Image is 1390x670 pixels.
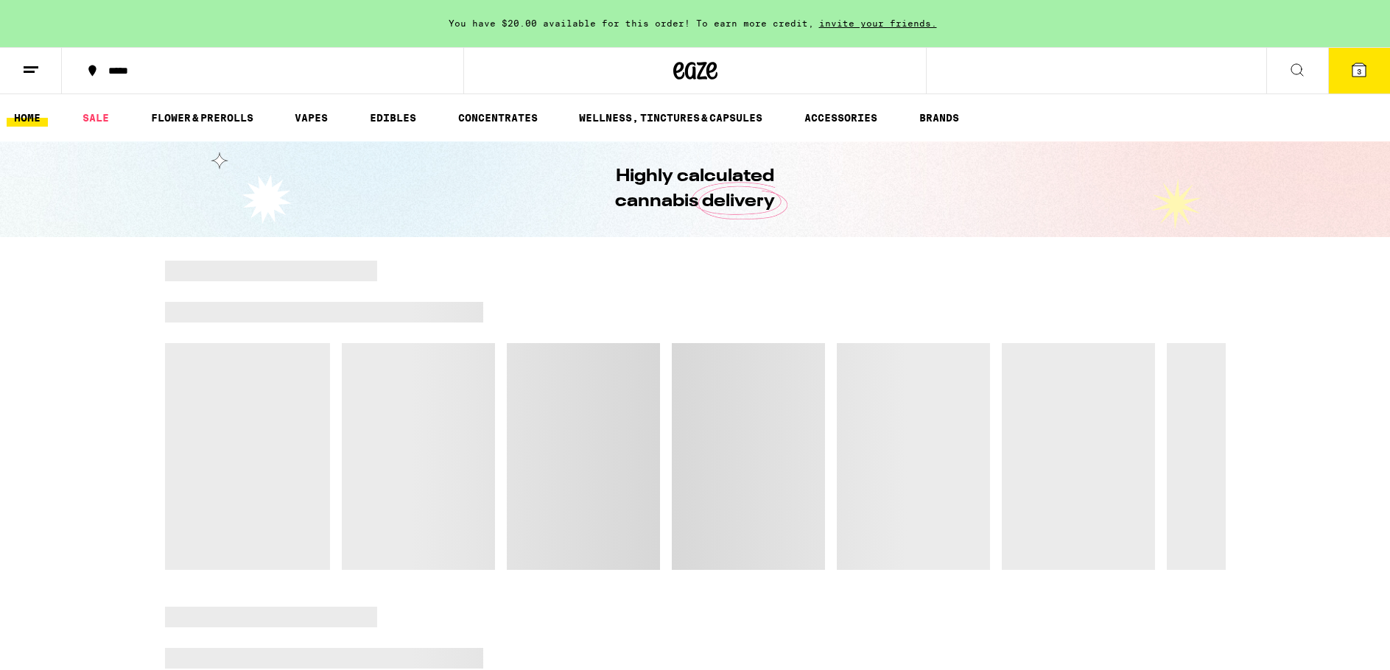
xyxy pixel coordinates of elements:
a: EDIBLES [362,109,424,127]
a: FLOWER & PREROLLS [144,109,261,127]
span: You have $20.00 available for this order! To earn more credit, [449,18,814,28]
span: 3 [1357,67,1361,76]
a: ACCESSORIES [797,109,885,127]
span: invite your friends. [814,18,942,28]
a: VAPES [287,109,335,127]
a: BRANDS [912,109,966,127]
h1: Highly calculated cannabis delivery [574,164,817,214]
a: CONCENTRATES [451,109,545,127]
a: SALE [75,109,116,127]
a: HOME [7,109,48,127]
button: 3 [1328,48,1390,94]
a: WELLNESS, TINCTURES & CAPSULES [572,109,770,127]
